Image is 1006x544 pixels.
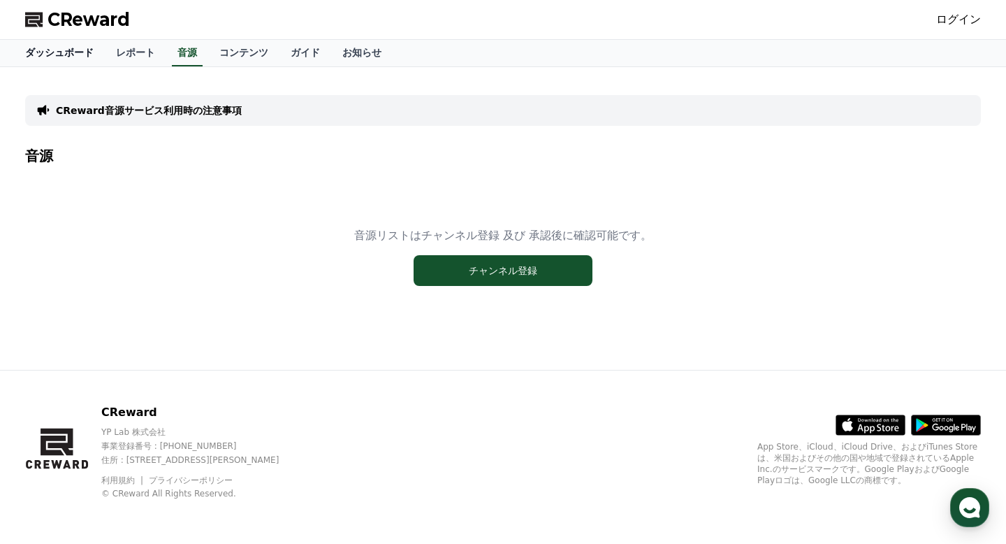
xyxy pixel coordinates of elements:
[48,8,130,31] span: CReward
[207,449,241,460] span: Settings
[149,475,233,485] a: プライバシーポリシー
[14,40,105,66] a: ダッシュボード
[757,441,981,486] p: App Store、iCloud、iCloud Drive、およびiTunes Storeは、米国およびその他の国や地域で登録されているApple Inc.のサービスマークです。Google P...
[36,449,60,460] span: Home
[936,11,981,28] a: ログイン
[354,227,652,244] p: 音源リストはチャンネル登録 及び 承認後に確認可能です。
[208,40,279,66] a: コンテンツ
[180,428,268,463] a: Settings
[116,450,157,461] span: Messages
[92,428,180,463] a: Messages
[101,488,303,499] p: © CReward All Rights Reserved.
[4,428,92,463] a: Home
[25,148,981,164] h4: 音源
[279,40,331,66] a: ガイド
[414,255,592,286] button: チャンネル登録
[172,40,203,66] a: 音源
[101,454,303,466] p: 住所 : [STREET_ADDRESS][PERSON_NAME]
[101,441,303,452] p: 事業登録番号 : [PHONE_NUMBER]
[25,8,130,31] a: CReward
[105,40,166,66] a: レポート
[331,40,393,66] a: お知らせ
[56,103,242,117] a: CReward音源サービス利用時の注意事項
[101,427,303,438] p: YP Lab 株式会社
[101,475,145,485] a: 利用規約
[101,404,303,421] p: CReward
